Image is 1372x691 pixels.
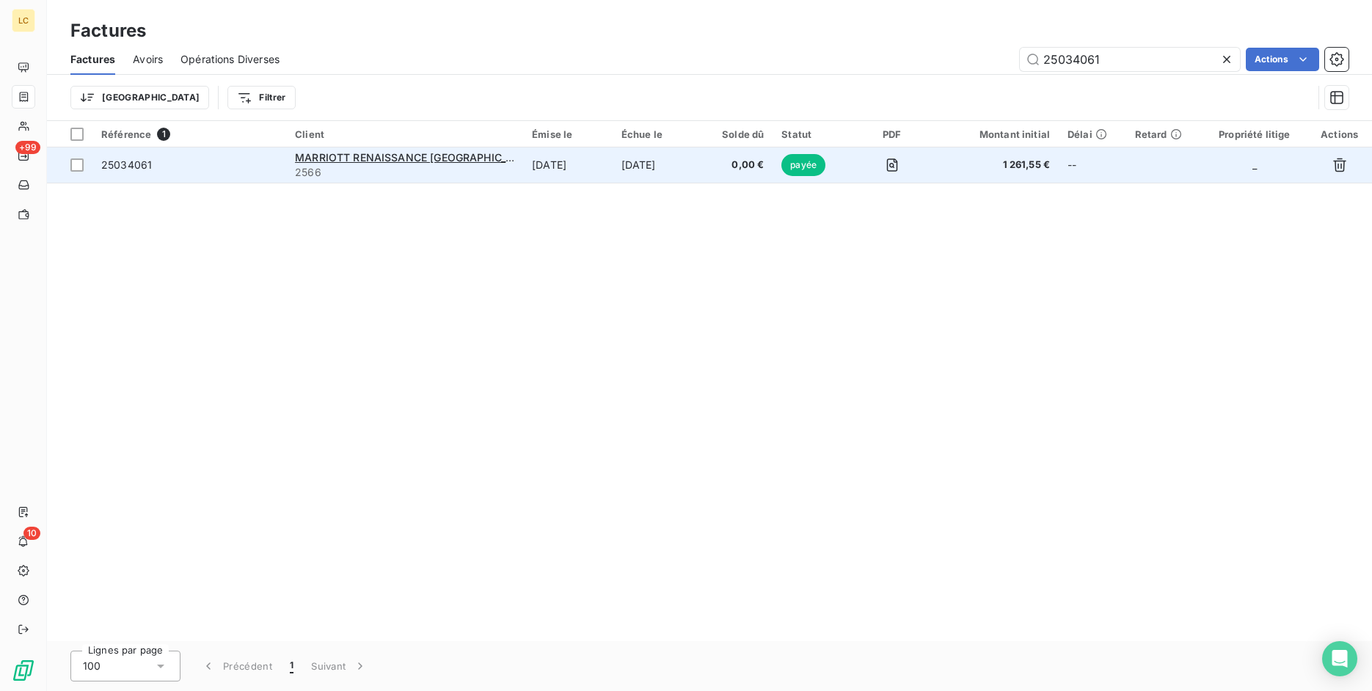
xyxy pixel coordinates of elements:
[295,151,536,164] span: MARRIOTT RENAISSANCE [GEOGRAPHIC_DATA]
[295,128,514,140] div: Client
[192,651,281,681] button: Précédent
[133,52,163,67] span: Avoirs
[712,128,765,140] div: Solde dû
[227,86,295,109] button: Filtrer
[1246,48,1319,71] button: Actions
[613,147,703,183] td: [DATE]
[1020,48,1240,71] input: Rechercher
[295,165,514,180] span: 2566
[157,128,170,141] span: 1
[943,128,1050,140] div: Montant initial
[781,154,825,176] span: payée
[532,128,604,140] div: Émise le
[23,527,40,540] span: 10
[281,651,302,681] button: 1
[1322,641,1357,676] div: Open Intercom Messenger
[1252,158,1257,171] span: _
[290,659,293,673] span: 1
[1135,128,1194,140] div: Retard
[523,147,613,183] td: [DATE]
[70,52,115,67] span: Factures
[101,128,151,140] span: Référence
[621,128,694,140] div: Échue le
[943,158,1050,172] span: 1 261,55 €
[858,128,925,140] div: PDF
[1211,128,1298,140] div: Propriété litige
[781,128,841,140] div: Statut
[1316,128,1363,140] div: Actions
[1068,128,1117,140] div: Délai
[180,52,280,67] span: Opérations Diverses
[1059,147,1126,183] td: --
[70,86,209,109] button: [GEOGRAPHIC_DATA]
[12,9,35,32] div: LC
[302,651,376,681] button: Suivant
[15,141,40,154] span: +99
[101,158,152,171] span: 25034061
[70,18,146,44] h3: Factures
[83,659,101,673] span: 100
[712,158,765,172] span: 0,00 €
[12,659,35,682] img: Logo LeanPay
